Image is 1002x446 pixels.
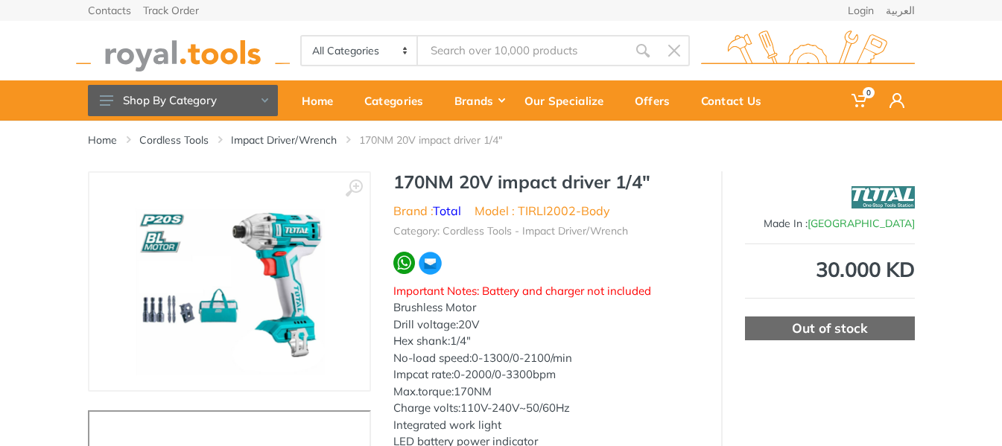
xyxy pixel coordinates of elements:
div: Charge volts:110V-240V~50/60Hz [393,400,699,417]
a: Offers [624,80,691,121]
a: Total [433,203,461,218]
img: royal.tools Logo [76,31,290,71]
a: Our Specialize [514,80,624,121]
span: 0 [863,87,875,98]
h1: 170NM 20V impact driver 1/4" [393,171,699,193]
div: Drill voltage:20V [393,316,699,334]
li: 170NM 20V impact driver 1/4" [359,133,524,147]
div: Contact Us [691,85,782,116]
a: Contact Us [691,80,782,121]
div: Brands [444,85,514,116]
div: No-load speed:0-1300/0-2100/min [393,350,699,367]
span: Important Notes: Battery and charger not included [393,284,651,298]
select: Category [302,36,419,65]
li: Model : TIRLI2002-Body [475,202,610,220]
div: 30.000 KD [745,259,915,280]
input: Site search [418,35,627,66]
a: Contacts [88,5,131,16]
div: Brushless Motor [393,299,699,316]
a: Categories [354,80,444,121]
a: Impact Driver/Wrench [231,133,337,147]
li: Category: Cordless Tools - Impact Driver/Wrench [393,223,628,239]
a: 0 [841,80,879,121]
img: wa.webp [393,252,416,274]
div: Impcat rate:0-2000/0-3300bpm [393,366,699,383]
a: العربية [886,5,915,16]
nav: breadcrumb [88,133,915,147]
img: royal.tools Logo [701,31,915,71]
div: Max.torque:170NM [393,383,699,401]
img: Total [852,179,915,216]
div: Home [291,85,354,116]
div: Hex shank:1/4" [393,333,699,350]
li: Brand : [393,202,461,220]
a: Login [848,5,874,16]
img: ma.webp [418,251,443,275]
span: [GEOGRAPHIC_DATA] [808,217,915,230]
div: Integrated work light [393,417,699,434]
img: Royal Tools - 170NM 20V impact driver 1/4 [134,188,325,375]
div: Our Specialize [514,85,624,116]
a: Cordless Tools [139,133,209,147]
div: Offers [624,85,691,116]
div: Categories [354,85,444,116]
a: Track Order [143,5,199,16]
div: Made In : [745,216,915,232]
button: Shop By Category [88,85,278,116]
div: Out of stock [745,316,915,340]
a: Home [88,133,117,147]
a: Home [291,80,354,121]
